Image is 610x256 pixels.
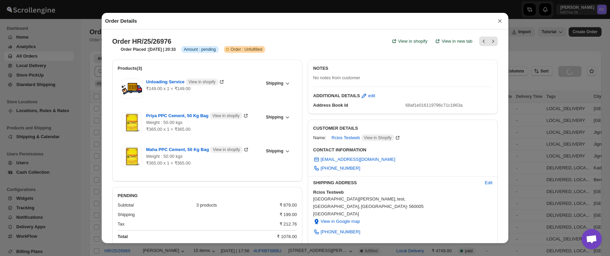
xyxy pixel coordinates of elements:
a: View in shopify [387,35,431,48]
button: View in new tab [430,35,476,48]
b: ADDITIONAL DETAILS [313,92,360,99]
h3: CONTACT INFORMATION [313,147,492,153]
img: Item [122,79,142,99]
div: Subtotal [118,202,191,209]
b: [DATE] | 20:33 [148,47,176,52]
span: [GEOGRAPHIC_DATA] [313,211,492,217]
b: Rcios Testweb [313,190,344,195]
h2: Order Details [105,18,137,24]
span: ₹365.00 x 1 = ₹365.00 [146,127,190,132]
a: [EMAIL_ADDRESS][DOMAIN_NAME] [309,154,399,165]
span: Shipping [266,114,283,120]
span: View in shopify [188,79,216,85]
h3: CUSTOMER DETAILS [313,125,492,132]
a: [PHONE_NUMBER] [309,163,364,174]
button: Shipping [262,112,293,122]
span: Unloading Service [146,79,218,85]
span: Amount : pending [184,47,216,52]
span: Maha PPC Cement, 50 Kg Bag [146,146,243,153]
div: ₹ 879.00 [280,202,297,209]
button: View in Google map [309,216,364,227]
button: Next [488,37,498,46]
span: [GEOGRAPHIC_DATA][PERSON_NAME] , [313,196,396,202]
span: ₹365.00 x 1 = ₹365.00 [146,161,190,166]
span: View in shopify [398,38,427,45]
div: ₹ 212.76 [280,221,297,228]
span: Shipping [266,148,283,154]
div: Shipping [118,211,274,218]
div: Name: [313,134,326,141]
span: View in new tab [442,38,472,45]
h3: SHIPPING ADDRESS [313,179,480,186]
b: NOTES [313,66,328,71]
span: Edit [485,179,492,186]
span: test , [397,196,406,202]
span: No notes from customer [313,75,360,80]
div: ₹ 199.00 [280,211,297,218]
span: Priya PPC Cement, 50 Kg Bag [146,112,242,119]
b: Total [118,234,128,239]
span: 68af1e016119796c71c1863a [406,103,463,108]
span: View in shopify [213,147,240,152]
span: [GEOGRAPHIC_DATA] - [361,203,408,210]
span: View in Google map [321,218,360,225]
a: Maha PPC Cement, 50 Kg Bag View in shopify [146,147,249,152]
h2: Order HR/25/26976 [112,37,171,45]
h3: Order Placed : [121,47,176,52]
h2: PENDING [118,192,297,199]
a: Priya PPC Cement, 50 Kg Bag View in shopify [146,113,249,118]
span: Shipping [266,81,283,86]
div: 3 products [196,202,274,209]
span: [GEOGRAPHIC_DATA] , [313,203,360,210]
span: [PHONE_NUMBER] [321,165,360,172]
div: ₹ 1078.00 [277,233,297,240]
button: Shipping [262,146,293,156]
span: 560005 [409,203,424,210]
button: × [495,16,505,26]
button: Edit [481,177,496,188]
a: Unloading Service View in shopify [146,79,225,84]
span: edit [368,92,375,99]
span: [PHONE_NUMBER] [321,229,360,235]
a: Rcios Testweb View in Shopify [331,135,401,140]
span: Rcios Testweb [331,134,394,141]
span: ₹149.00 x 1 = ₹149.00 [146,86,190,91]
button: Shipping [262,79,293,88]
h3: Map [313,243,492,250]
span: View in Shopify [364,135,392,141]
button: edit [357,90,379,101]
span: [EMAIL_ADDRESS][DOMAIN_NAME] [321,156,395,163]
span: View in shopify [212,113,240,119]
h2: Products(3) [118,65,297,72]
button: Previous [479,37,489,46]
a: [PHONE_NUMBER] [309,227,364,237]
span: Weight : 50.00 kgs [146,154,182,159]
span: Address Book Id [313,103,348,108]
span: Weight : 50.00 kgs [146,120,182,125]
div: Tax [118,221,274,228]
a: Open chat [582,229,602,249]
span: Order : Unfulfilled [231,47,262,52]
nav: Pagination [479,37,498,46]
